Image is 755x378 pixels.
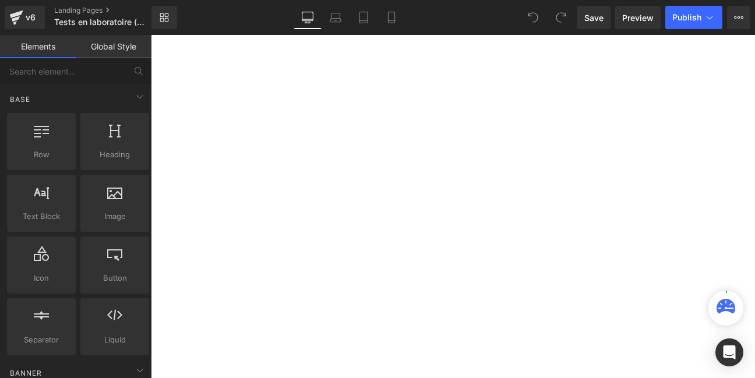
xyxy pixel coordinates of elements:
[615,6,661,29] a: Preview
[84,210,146,222] span: Image
[715,338,743,366] div: Open Intercom Messenger
[727,6,750,29] button: More
[521,6,545,29] button: Undo
[23,10,38,25] div: v6
[84,149,146,161] span: Heading
[10,334,72,346] span: Separator
[350,6,377,29] a: Tablet
[151,6,177,29] a: New Library
[54,17,149,27] span: Tests en laboratoire (version maxime)
[10,149,72,161] span: Row
[84,334,146,346] span: Liquid
[549,6,573,29] button: Redo
[9,94,31,105] span: Base
[294,6,322,29] a: Desktop
[84,272,146,284] span: Button
[665,6,722,29] button: Publish
[10,272,72,284] span: Icon
[76,35,151,58] a: Global Style
[672,13,701,22] span: Publish
[10,210,72,222] span: Text Block
[377,6,405,29] a: Mobile
[322,6,350,29] a: Laptop
[5,6,45,29] a: v6
[584,12,604,24] span: Save
[622,12,654,24] span: Preview
[54,6,171,15] a: Landing Pages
